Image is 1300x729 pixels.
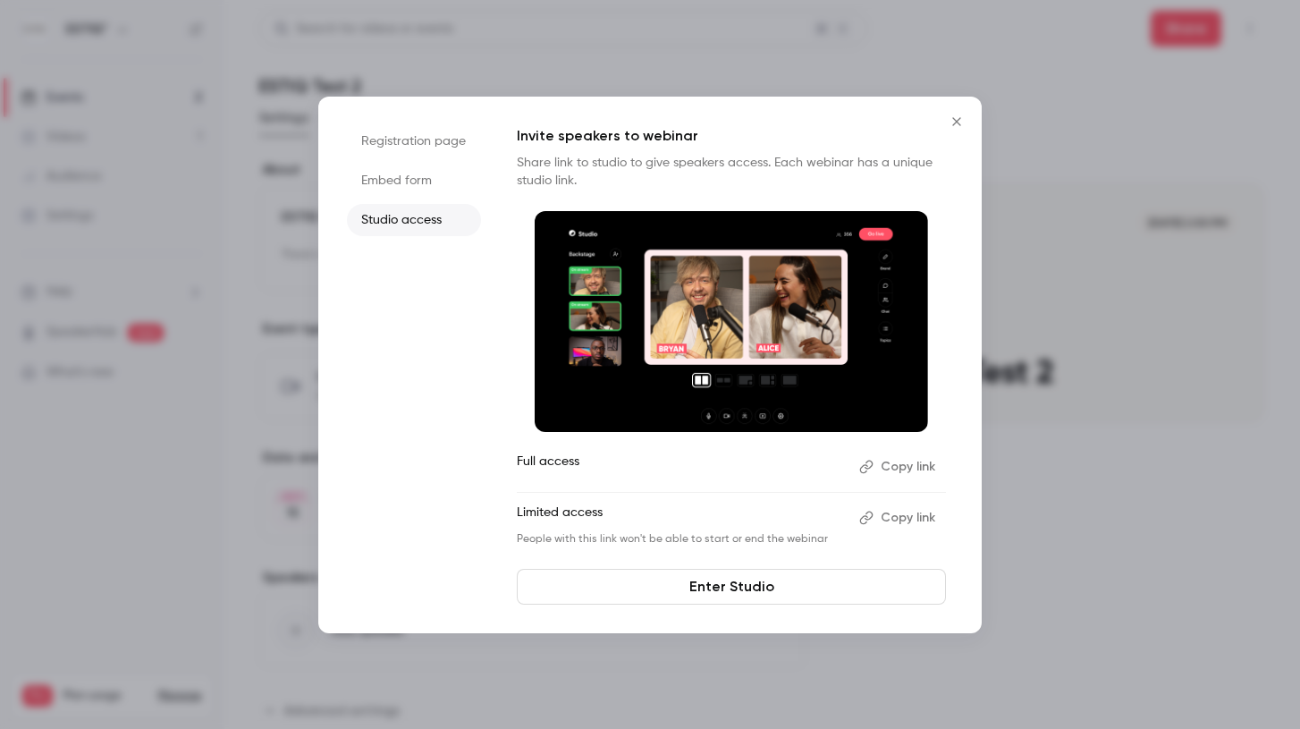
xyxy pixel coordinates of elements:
li: Embed form [347,165,481,197]
p: Invite speakers to webinar [517,125,946,147]
p: People with this link won't be able to start or end the webinar [517,532,845,547]
button: Copy link [852,504,946,532]
p: Share link to studio to give speakers access. Each webinar has a unique studio link. [517,154,946,190]
button: Copy link [852,453,946,481]
li: Registration page [347,125,481,157]
p: Limited access [517,504,845,532]
a: Enter Studio [517,569,946,605]
li: Studio access [347,204,481,236]
button: Close [939,104,975,140]
p: Full access [517,453,845,481]
img: Invite speakers to webinar [535,211,928,433]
